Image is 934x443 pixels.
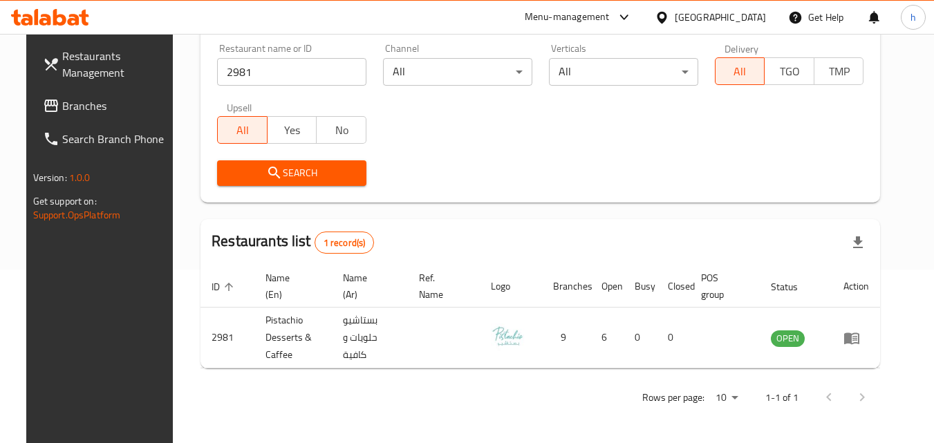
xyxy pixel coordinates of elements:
td: 2981 [200,308,254,368]
div: All [383,58,532,86]
span: All [223,120,262,140]
div: Rows per page: [710,388,743,408]
span: All [721,62,760,82]
button: Yes [267,116,317,144]
button: TMP [814,57,864,85]
div: Total records count [315,232,375,254]
th: Busy [624,265,657,308]
div: Export file [841,226,875,259]
span: Restaurants Management [62,48,171,81]
button: All [715,57,765,85]
span: TMP [820,62,859,82]
button: All [217,116,268,144]
div: Menu-management [525,9,610,26]
div: [GEOGRAPHIC_DATA] [675,10,766,25]
a: Search Branch Phone [32,122,183,155]
div: OPEN [771,330,805,347]
span: Branches [62,97,171,114]
span: Search [228,164,355,182]
input: Search for restaurant name or ID.. [217,58,366,86]
table: enhanced table [200,265,880,368]
span: Get support on: [33,192,97,210]
button: TGO [764,57,814,85]
span: ID [212,279,238,295]
span: TGO [770,62,809,82]
div: Menu [843,330,869,346]
label: Upsell [227,102,252,112]
span: 1 record(s) [315,236,374,249]
th: Open [590,265,624,308]
span: POS group [701,270,744,303]
p: Rows per page: [642,389,704,406]
span: Name (En) [265,270,315,303]
td: 6 [590,308,624,368]
span: Search Branch Phone [62,131,171,147]
span: Ref. Name [419,270,463,303]
p: 1-1 of 1 [765,389,798,406]
label: Delivery [725,44,759,53]
span: Status [771,279,816,295]
button: Search [217,160,366,186]
td: Pistachio Desserts & Caffee [254,308,332,368]
img: Pistachio Desserts & Caffee [491,318,525,352]
a: Support.OpsPlatform [33,206,121,224]
td: 0 [624,308,657,368]
td: بستاشيو حلويات و كافية [332,308,407,368]
span: Name (Ar) [343,270,391,303]
th: Branches [542,265,590,308]
span: h [910,10,916,25]
th: Action [832,265,880,308]
h2: Restaurants list [212,231,374,254]
span: Yes [273,120,312,140]
a: Branches [32,89,183,122]
span: 1.0.0 [69,169,91,187]
th: Closed [657,265,690,308]
span: No [322,120,361,140]
td: 0 [657,308,690,368]
a: Restaurants Management [32,39,183,89]
button: No [316,116,366,144]
span: OPEN [771,330,805,346]
th: Logo [480,265,542,308]
span: Version: [33,169,67,187]
div: All [549,58,698,86]
td: 9 [542,308,590,368]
